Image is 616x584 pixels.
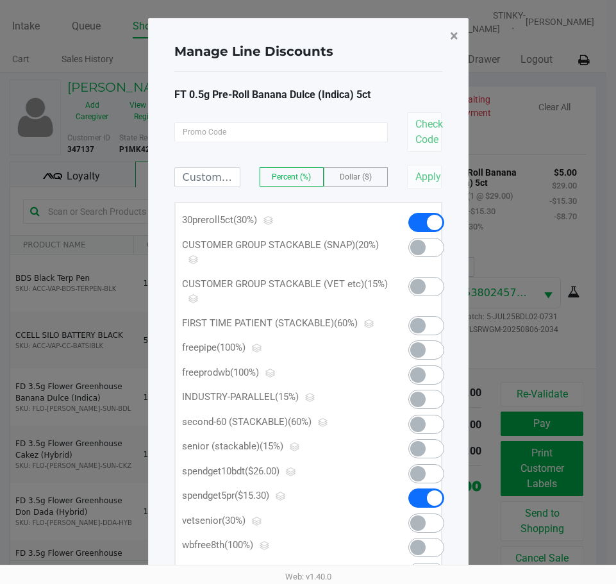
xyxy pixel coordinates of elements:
[222,515,246,526] span: (30%)
[217,342,246,353] span: (100%)
[224,539,253,551] span: (100%)
[260,440,283,452] span: (15%)
[182,513,389,528] p: vetsenior
[230,367,259,378] span: (100%)
[174,122,388,142] input: Promo Code
[285,572,331,581] span: Web: v1.40.0
[272,172,311,181] span: Percent (%)
[340,172,372,181] span: Dollar ($)
[182,538,389,553] p: wbfree8th
[450,27,458,45] span: ×
[182,365,389,380] p: freeprodwb
[233,214,257,226] span: (30%)
[182,439,389,454] p: senior (stackable)
[182,415,389,430] p: second-60 (STACKABLE)
[355,239,379,251] span: (20%)
[182,213,389,228] p: 30preroll5ct
[182,316,389,331] p: FIRST TIME PATIENT (STACKABLE)
[253,564,282,576] span: (100%)
[182,340,389,355] p: freepipe
[182,277,389,306] p: CUSTOMER GROUP STACKABLE (VET etc)
[182,488,389,503] p: spendget5pr
[275,391,299,403] span: (15%)
[174,42,333,61] h4: Manage Line Discounts
[182,464,389,479] p: spendget10bdt
[182,238,389,267] p: CUSTOMER GROUP STACKABLE (SNAP)
[288,416,312,428] span: (60%)
[175,168,240,187] input: Custom Discount Amount
[182,390,389,405] p: INDUSTRY-PARALLEL
[364,278,388,290] span: (15%)
[334,317,358,329] span: (60%)
[245,465,279,477] span: ($26.00)
[182,563,389,578] p: winner5pkpreroll
[174,87,442,103] div: FT 0.5g Pre-Roll Banana Dulce (Indica) 5ct
[235,490,269,501] span: ($15.30)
